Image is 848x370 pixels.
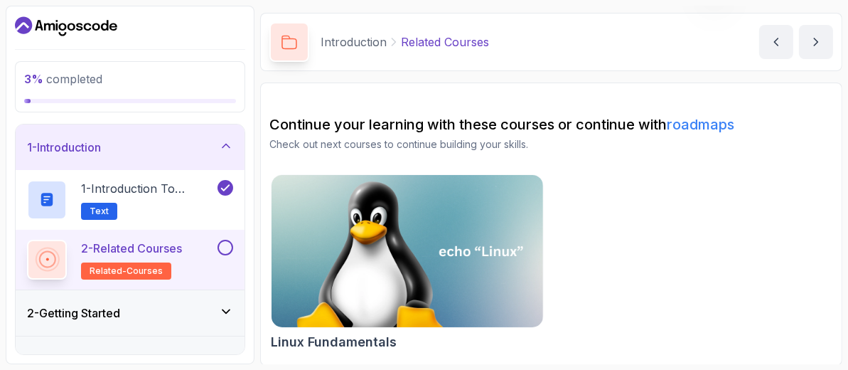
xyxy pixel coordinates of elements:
h2: Linux Fundamentals [271,332,397,352]
a: Linux Fundamentals cardLinux Fundamentals [271,174,544,352]
p: 1 - Introduction to JavaScript [81,180,215,197]
img: Linux Fundamentals card [272,175,543,327]
h3: 1 - Introduction [27,139,101,156]
button: next content [799,25,833,59]
span: Text [90,206,109,217]
button: 2-Getting Started [16,290,245,336]
p: Check out next courses to continue building your skills. [269,137,833,152]
button: 1-Introduction to JavaScriptText [27,180,233,220]
button: 1-Introduction [16,125,245,170]
p: Related Courses [401,33,489,51]
span: 3 % [24,72,43,86]
h3: 3 - Fundamentals [27,351,113,368]
p: 2 - Related Courses [81,240,182,257]
a: roadmaps [667,116,734,133]
button: previous content [759,25,793,59]
button: 2-Related Coursesrelated-courses [27,240,233,280]
a: Dashboard [15,15,117,38]
h3: 2 - Getting Started [27,305,120,322]
h2: Continue your learning with these courses or continue with [269,115,833,134]
p: Introduction [321,33,387,51]
span: completed [24,72,102,86]
span: related-courses [90,265,163,277]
